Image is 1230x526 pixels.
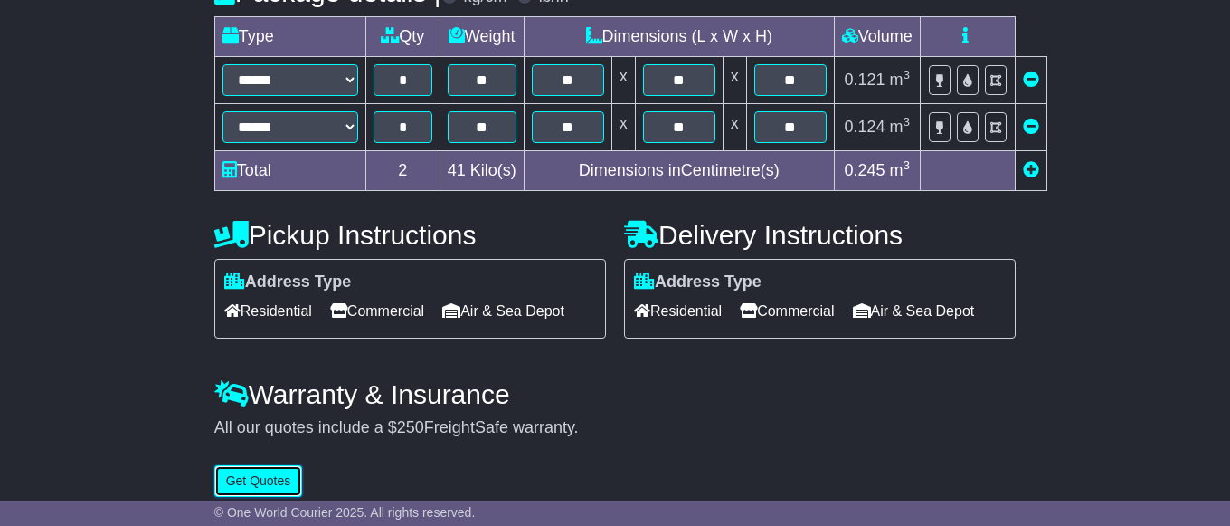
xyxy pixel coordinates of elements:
td: Weight [440,17,524,57]
span: Residential [634,297,722,325]
h4: Delivery Instructions [624,220,1016,250]
span: Commercial [330,297,424,325]
span: m [890,118,911,136]
span: 0.124 [844,118,885,136]
span: 0.245 [844,161,885,179]
a: Remove this item [1023,118,1039,136]
sup: 3 [904,115,911,129]
div: All our quotes include a $ FreightSafe warranty. [214,418,1017,438]
td: Dimensions (L x W x H) [524,17,834,57]
label: Address Type [224,273,352,292]
span: Commercial [740,297,834,325]
h4: Warranty & Insurance [214,379,1017,409]
td: 2 [365,151,440,191]
td: x [723,104,746,151]
td: Qty [365,17,440,57]
span: m [890,161,911,179]
span: Air & Sea Depot [853,297,975,325]
td: Kilo(s) [440,151,524,191]
span: 0.121 [844,71,885,89]
a: Remove this item [1023,71,1039,89]
h4: Pickup Instructions [214,220,606,250]
td: x [611,57,635,104]
td: Type [214,17,365,57]
td: x [611,104,635,151]
span: m [890,71,911,89]
span: Air & Sea Depot [442,297,564,325]
span: © One World Courier 2025. All rights reserved. [214,505,476,520]
td: Dimensions in Centimetre(s) [524,151,834,191]
td: Volume [834,17,920,57]
sup: 3 [904,158,911,172]
button: Get Quotes [214,465,303,497]
span: 41 [448,161,466,179]
sup: 3 [904,68,911,81]
td: x [723,57,746,104]
td: Total [214,151,365,191]
span: 250 [397,418,424,436]
span: Residential [224,297,312,325]
a: Add new item [1023,161,1039,179]
label: Address Type [634,273,762,292]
